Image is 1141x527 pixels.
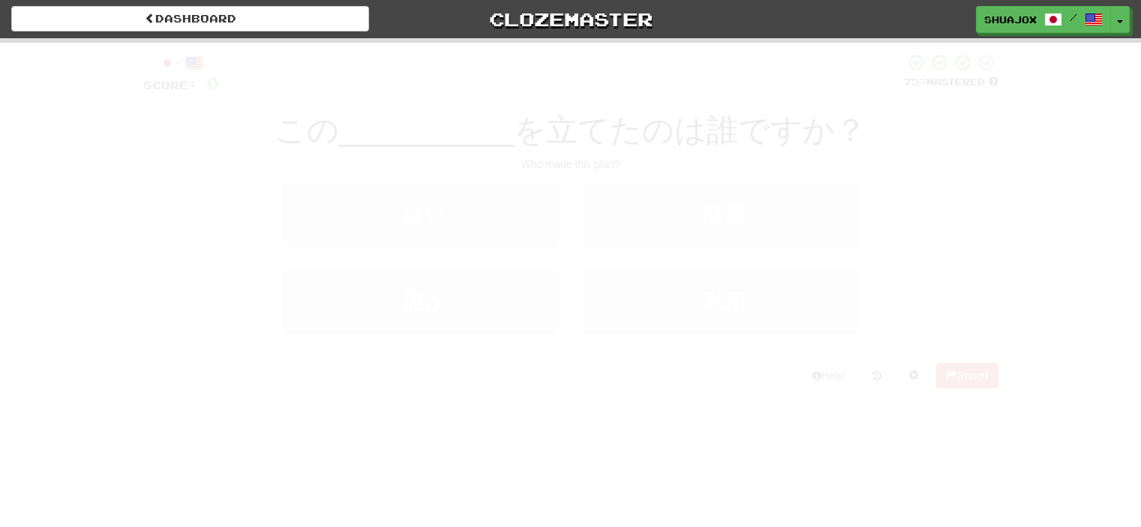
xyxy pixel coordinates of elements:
button: 1.はい [282,182,560,247]
button: 2.計画 [582,182,860,247]
span: 75 % [904,76,926,88]
small: 1 . [395,212,404,224]
span: Correct [245,42,319,57]
span: はい [403,203,446,226]
span: ShuajoX [984,13,1037,26]
span: 10 [862,40,887,58]
div: Mastered [904,76,998,89]
span: 誰か [404,290,446,313]
button: Round history (alt+y) [863,363,891,388]
span: 0 [206,73,219,92]
span: を立てたのは誰ですか？ [514,112,866,148]
span: Incorrect [498,42,593,57]
small: 2 . [695,212,704,224]
a: Dashboard [11,6,369,31]
a: Clozemaster [392,6,749,32]
div: Who made this plan? [143,157,998,172]
span: 0 [630,40,643,58]
span: To go [772,42,824,57]
span: 計画 [704,203,746,226]
button: 3.誰か [282,269,560,334]
small: 4 . [695,299,704,311]
span: この [275,112,339,148]
button: 4.私用 [582,269,860,334]
span: 私用 [704,290,746,313]
span: __________ [339,112,515,148]
span: 0 [356,40,369,58]
span: Score: [143,79,197,91]
a: ShuajoX / [976,6,1111,33]
button: Help! [803,363,856,388]
button: Report [936,363,998,388]
small: 3 . [395,299,404,311]
div: / [143,53,219,72]
span: / [1070,12,1077,22]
